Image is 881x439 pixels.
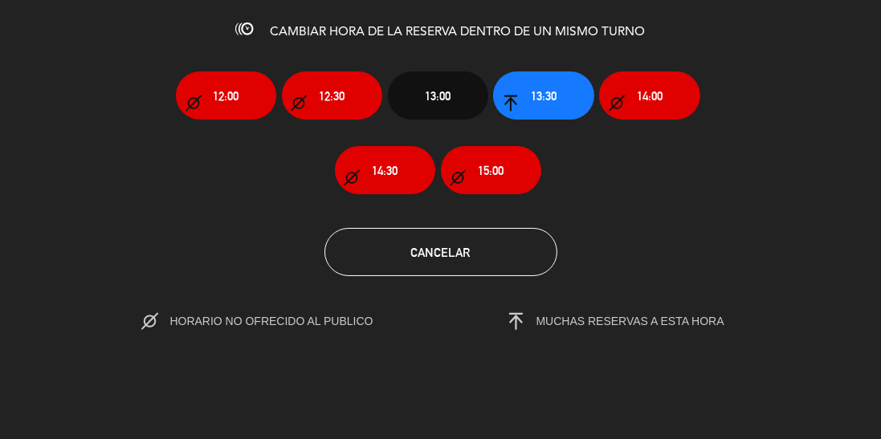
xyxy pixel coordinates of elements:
span: 14:30 [372,161,398,180]
span: HORARIO NO OFRECIDO AL PUBLICO [169,315,406,327]
button: 14:30 [335,146,435,194]
button: 13:30 [493,71,593,120]
span: MUCHAS RESERVAS A ESTA HORA [536,315,724,327]
span: CAMBIAR HORA DE LA RESERVA DENTRO DE UN MISMO TURNO [271,26,646,39]
button: 15:00 [441,146,541,194]
button: 14:00 [599,71,699,120]
span: 14:00 [637,87,663,105]
button: 13:00 [388,71,488,120]
span: 12:30 [319,87,345,105]
span: 15:00 [478,161,504,180]
button: 12:00 [176,71,276,120]
span: Cancelar [411,246,471,259]
button: 12:30 [282,71,382,120]
button: Cancelar [324,228,557,276]
span: 13:30 [531,87,557,105]
span: 13:00 [425,87,451,105]
span: 12:00 [213,87,239,105]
